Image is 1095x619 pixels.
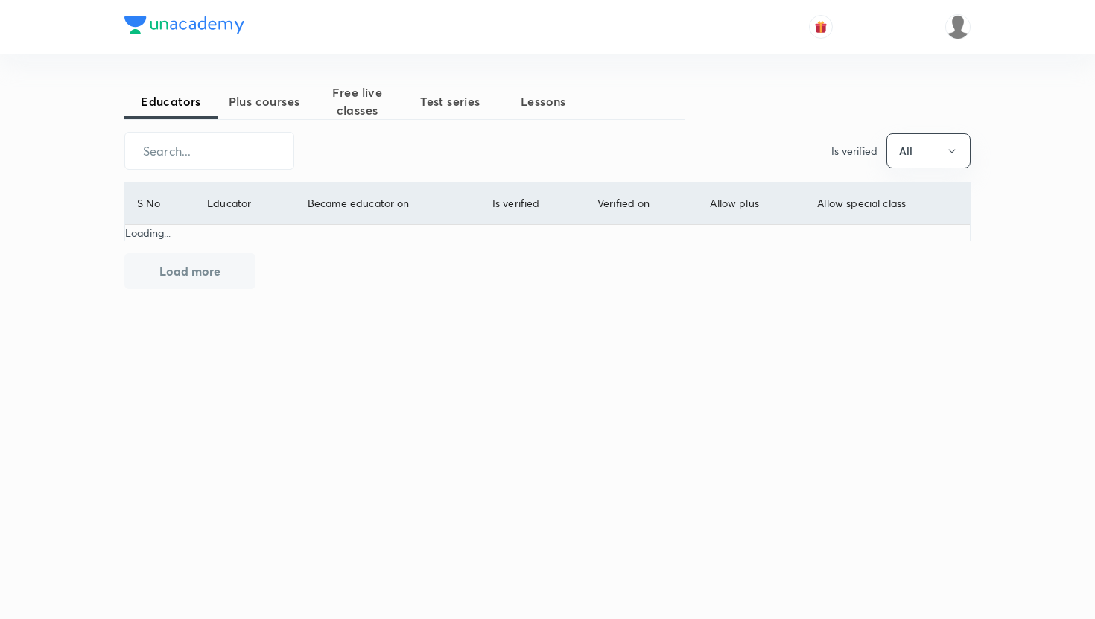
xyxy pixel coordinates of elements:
[125,225,970,241] p: Loading...
[585,182,697,225] th: Verified on
[124,16,244,38] a: Company Logo
[218,92,311,110] span: Plus courses
[945,14,971,39] img: Muzzamil
[125,182,195,225] th: S No
[698,182,805,225] th: Allow plus
[125,132,293,170] input: Search...
[831,143,877,159] p: Is verified
[809,15,833,39] button: avatar
[311,83,404,119] span: Free live classes
[814,20,828,34] img: avatar
[295,182,480,225] th: Became educator on
[124,253,256,289] button: Load more
[497,92,590,110] span: Lessons
[195,182,296,225] th: Educator
[886,133,971,168] button: All
[805,182,970,225] th: Allow special class
[404,92,497,110] span: Test series
[124,92,218,110] span: Educators
[124,16,244,34] img: Company Logo
[480,182,585,225] th: Is verified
